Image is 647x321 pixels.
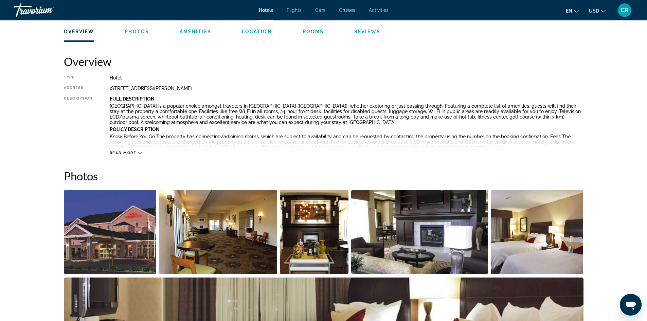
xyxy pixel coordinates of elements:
[280,190,349,274] button: Open full-screen image slider
[64,75,93,81] div: Type
[621,7,629,14] span: CR
[64,29,94,35] button: Overview
[159,190,277,274] button: Open full-screen image slider
[64,190,157,274] button: Open full-screen image slider
[110,127,160,132] b: Policy Description
[110,75,583,81] div: Hotel
[303,29,324,34] span: Rooms
[589,6,606,16] button: Change currency
[303,29,324,35] button: Rooms
[616,3,633,17] button: User Menu
[351,190,488,274] button: Open full-screen image slider
[566,8,572,14] span: en
[64,29,94,34] span: Overview
[125,29,149,35] button: Photos
[180,29,211,35] button: Amenities
[589,8,599,14] span: USD
[354,29,380,35] button: Reviews
[566,6,579,16] button: Change language
[259,7,273,13] a: Hotels
[110,134,583,150] p: Know Before You Go The property has connecting/adjoining rooms, which are subject to availability...
[242,29,272,35] button: Location
[110,103,583,125] p: [GEOGRAPHIC_DATA] is a popular choice amongst travelers in [GEOGRAPHIC_DATA] ([GEOGRAPHIC_DATA]),...
[287,7,302,13] a: Flights
[110,86,583,91] div: [STREET_ADDRESS][PERSON_NAME]
[491,190,583,274] button: Open full-screen image slider
[369,7,389,13] a: Activities
[125,29,149,34] span: Photos
[64,86,93,91] div: Address
[64,169,583,183] h2: Photos
[242,29,272,34] span: Location
[64,55,583,68] h2: Overview
[339,7,355,13] a: Cruises
[64,96,93,147] div: Description
[110,150,142,156] button: Read more
[180,29,211,34] span: Amenities
[14,1,82,19] a: Travorium
[110,151,137,155] span: Read more
[110,96,155,102] b: Full Description
[315,7,325,13] a: Cars
[620,294,642,316] iframe: Button to launch messaging window
[354,29,380,34] span: Reviews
